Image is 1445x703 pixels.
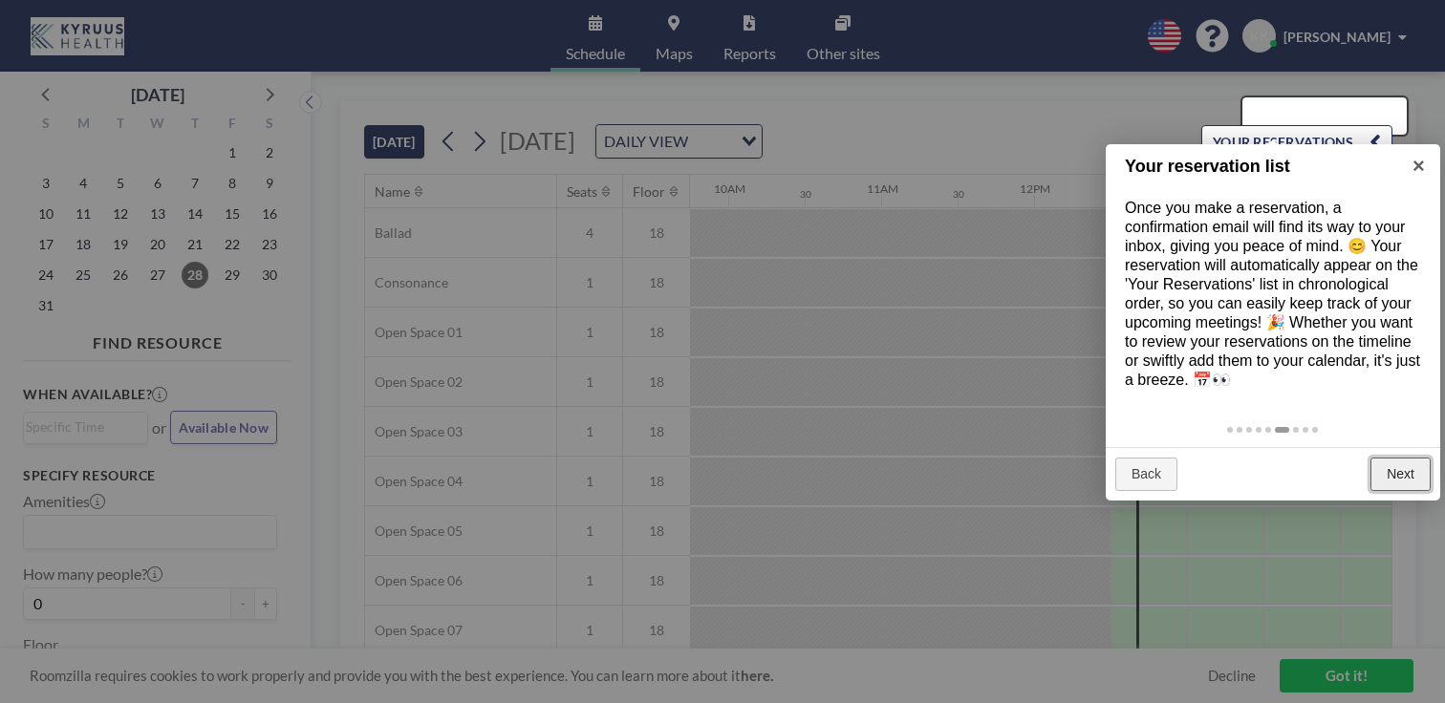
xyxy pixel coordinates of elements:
[1201,125,1392,159] button: YOUR RESERVATIONS
[1125,154,1391,180] h1: Your reservation list
[1106,180,1440,409] div: Once you make a reservation, a confirmation email will find its way to your inbox, giving you pea...
[1397,144,1440,187] a: ×
[1370,458,1431,492] a: Next
[1115,458,1177,492] a: Back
